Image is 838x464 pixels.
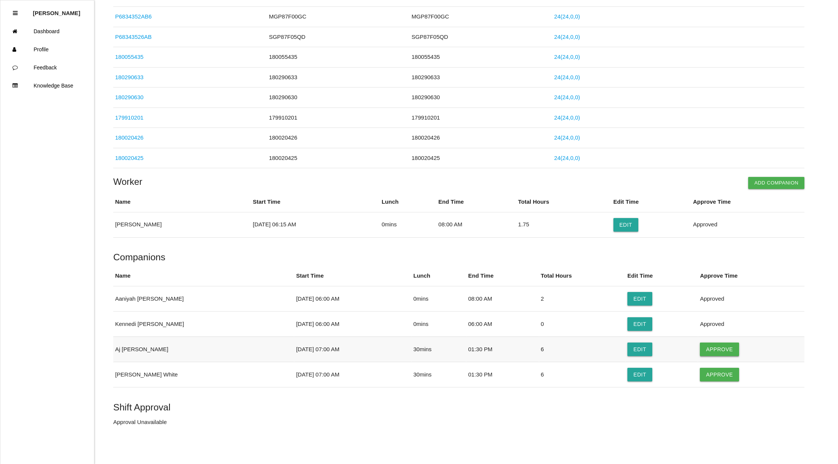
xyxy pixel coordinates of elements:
[554,134,580,141] a: 24(24,0,0)
[113,192,251,212] th: Name
[436,192,516,212] th: End Time
[267,128,410,148] td: 180020426
[554,74,580,80] a: 24(24,0,0)
[267,67,410,88] td: 180290633
[0,40,94,58] a: Profile
[267,88,410,108] td: 180290630
[294,362,411,387] td: [DATE] 07:00 AM
[113,402,804,412] h5: Shift Approval
[410,128,552,148] td: 180020426
[113,212,251,237] td: [PERSON_NAME]
[251,212,380,237] td: [DATE] 06:15 AM
[627,368,652,381] button: Edit
[0,58,94,77] a: Feedback
[113,311,294,336] td: Kennedi [PERSON_NAME]
[554,155,580,161] a: 24(24,0,0)
[466,266,539,286] th: End Time
[612,192,691,212] th: Edit Time
[554,13,580,20] a: 24(24,0,0)
[410,88,552,108] td: 180290630
[410,67,552,88] td: 180290633
[294,311,411,336] td: [DATE] 06:00 AM
[466,286,539,311] td: 08:00 AM
[251,192,380,212] th: Start Time
[698,266,804,286] th: Approve Time
[698,311,804,336] td: Approved
[627,292,652,306] button: Edit
[115,94,143,100] a: 180290630
[294,286,411,311] td: [DATE] 06:00 AM
[115,155,143,161] a: 180020425
[294,336,411,362] td: [DATE] 07:00 AM
[380,192,436,212] th: Lunch
[115,13,152,20] a: P6834352AB6
[516,192,612,212] th: Total Hours
[410,7,552,27] td: MGP87F00GC
[698,286,804,311] td: Approved
[0,77,94,95] a: Knowledge Base
[539,311,626,336] td: 0
[410,27,552,47] td: SGP87F05QD
[539,362,626,387] td: 6
[613,218,638,232] button: Edit
[627,317,652,331] button: Edit
[700,368,739,381] button: Approve
[516,212,612,237] td: 1.75
[539,336,626,362] td: 6
[113,362,294,387] td: [PERSON_NAME] White
[113,252,804,262] h5: Companions
[410,148,552,168] td: 180020425
[113,266,294,286] th: Name
[380,212,436,237] td: 0 mins
[554,94,580,100] a: 24(24,0,0)
[554,54,580,60] a: 24(24,0,0)
[411,336,466,362] td: 30 mins
[33,4,80,16] p: Diana Harris
[267,47,410,68] td: 180055435
[113,418,804,427] p: Approval Unavailable
[700,343,739,356] button: Approve
[627,343,652,356] button: Edit
[411,311,466,336] td: 0 mins
[466,311,539,336] td: 06:00 AM
[115,34,152,40] a: P68343526AB
[411,362,466,387] td: 30 mins
[267,108,410,128] td: 179910201
[113,286,294,311] td: Aaniyah [PERSON_NAME]
[115,74,143,80] a: 180290633
[410,47,552,68] td: 180055435
[115,134,143,141] a: 180020426
[267,148,410,168] td: 180020425
[410,108,552,128] td: 179910201
[411,266,466,286] th: Lunch
[267,27,410,47] td: SGP87F05QD
[411,286,466,311] td: 0 mins
[625,266,698,286] th: Edit Time
[539,286,626,311] td: 2
[113,177,804,187] h4: Worker
[113,336,294,362] td: Aj [PERSON_NAME]
[466,336,539,362] td: 01:30 PM
[294,266,411,286] th: Start Time
[115,54,143,60] a: 180055435
[691,192,804,212] th: Approve Time
[748,177,804,189] button: Add Companion
[13,4,18,22] div: Close
[691,212,804,237] td: Approved
[554,114,580,121] a: 24(24,0,0)
[554,34,580,40] a: 24(24,0,0)
[0,22,94,40] a: Dashboard
[539,266,626,286] th: Total Hours
[466,362,539,387] td: 01:30 PM
[115,114,143,121] a: 179910201
[436,212,516,237] td: 08:00 AM
[267,7,410,27] td: MGP87F00GC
